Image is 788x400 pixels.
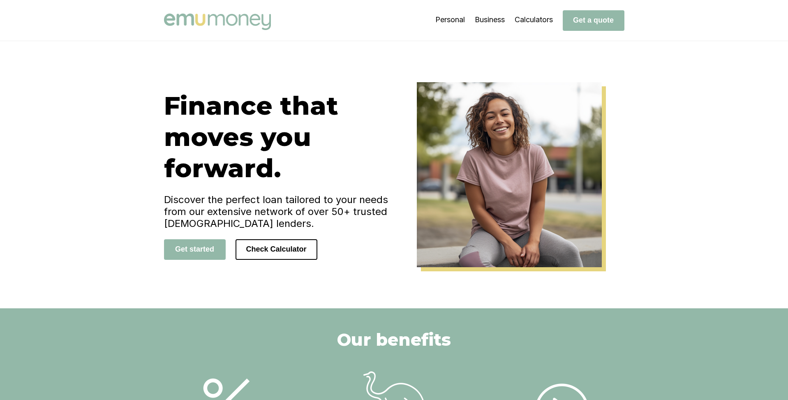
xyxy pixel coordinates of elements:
[563,16,624,24] a: Get a quote
[236,245,317,253] a: Check Calculator
[164,194,394,229] h4: Discover the perfect loan tailored to your needs from our extensive network of over 50+ trusted [...
[164,245,226,253] a: Get started
[164,239,226,260] button: Get started
[417,82,602,267] img: Emu Money Home
[164,14,271,30] img: Emu Money logo
[337,329,451,350] h2: Our benefits
[236,239,317,260] button: Check Calculator
[164,90,394,184] h1: Finance that moves you forward.
[563,10,624,31] button: Get a quote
